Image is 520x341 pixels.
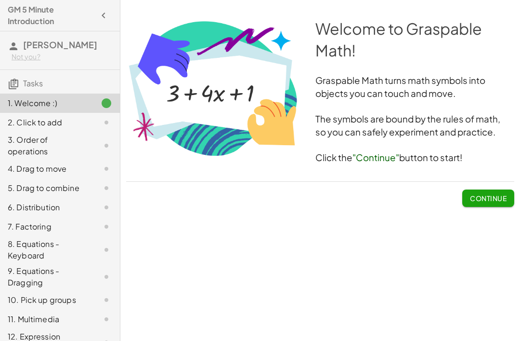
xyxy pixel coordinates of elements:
span: Tasks [23,78,43,88]
h3: so you can safely experiment and practice. [126,126,514,139]
h3: objects you can touch and move. [126,87,514,100]
i: Task not started. [101,244,112,256]
i: Task not started. [101,314,112,325]
i: Task not started. [101,294,112,306]
div: 2. Click to add [8,117,85,128]
div: 7. Factoring [8,221,85,232]
button: Continue [462,190,514,207]
div: 5. Drag to combine [8,182,85,194]
h3: Graspable Math turns math symbols into [126,74,514,87]
i: Task not started. [101,117,112,128]
div: 3. Order of operations [8,134,85,157]
img: 0693f8568b74c82c9916f7e4627066a63b0fb68adf4cbd55bb6660eff8c96cd8.png [126,18,300,158]
span: Welcome to Graspable Math! [315,19,484,60]
h3: Click the button to start! [126,151,514,164]
i: Task finished. [101,97,112,109]
i: Task not started. [101,221,112,232]
i: Task not started. [101,271,112,283]
div: 10. Pick up groups [8,294,85,306]
div: 6. Distribution [8,202,85,213]
span: Continue [470,194,507,203]
span: [PERSON_NAME] [23,39,97,50]
div: 9. Equations - Dragging [8,265,85,288]
div: 4. Drag to move [8,163,85,175]
h3: The symbols are bound by the rules of math, [126,113,514,126]
i: Task not started. [101,202,112,213]
div: Not you? [12,52,112,62]
span: "Continue" [352,152,399,163]
h4: GM 5 Minute Introduction [8,4,95,27]
i: Task not started. [101,182,112,194]
div: 8. Equations - Keyboard [8,238,85,261]
i: Task not started. [101,140,112,151]
div: 11. Multimedia [8,314,85,325]
i: Task not started. [101,163,112,175]
div: 1. Welcome :) [8,97,85,109]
